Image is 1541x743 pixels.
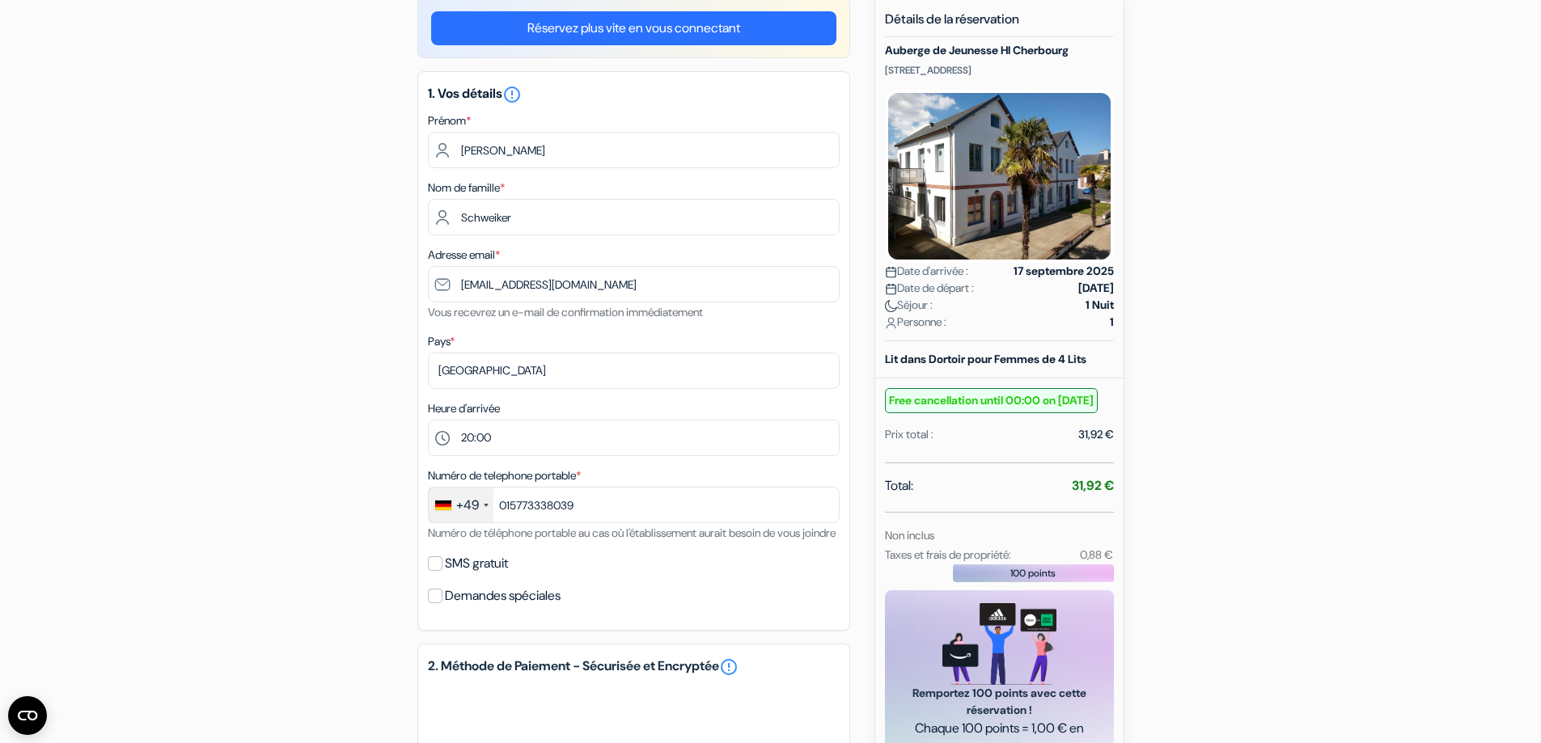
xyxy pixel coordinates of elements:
[904,685,1094,719] span: Remportez 100 points avec cette réservation !
[456,496,479,515] div: +49
[885,266,897,278] img: calendar.svg
[1014,263,1114,280] strong: 17 septembre 2025
[445,585,561,607] label: Demandes spéciales
[428,526,836,540] small: Numéro de téléphone portable au cas où l'établissement aurait besoin de vous joindre
[428,179,505,196] label: Nom de famille
[428,467,581,484] label: Numéro de telephone portable
[429,488,493,522] div: Germany (Deutschland): +49
[885,11,1114,37] h5: Détails de la réservation
[1078,280,1114,297] strong: [DATE]
[885,280,974,297] span: Date de départ :
[885,263,968,280] span: Date d'arrivée :
[1072,477,1114,494] strong: 31,92 €
[885,352,1086,366] b: Lit dans Dortoir pour Femmes de 4 Lits
[428,199,840,235] input: Entrer le nom de famille
[885,314,946,331] span: Personne :
[428,657,840,677] h5: 2. Méthode de Paiement - Sécurisée et Encryptée
[719,657,739,677] a: error_outline
[885,528,934,542] small: Non inclus
[885,300,897,312] img: moon.svg
[885,44,1114,57] h5: Auberge de Jeunesse HI Cherbourg
[1080,547,1113,562] small: 0,88 €
[428,247,500,264] label: Adresse email
[885,426,933,443] div: Prix total :
[428,333,455,350] label: Pays
[8,696,47,735] button: CMP-Widget öffnen
[885,283,897,295] img: calendar.svg
[885,297,933,314] span: Séjour :
[502,85,522,104] i: error_outline
[431,11,836,45] a: Réservez plus vite en vous connectant
[885,317,897,329] img: user_icon.svg
[428,487,840,523] input: 1512 3456789
[942,603,1056,685] img: gift_card_hero_new.png
[885,476,913,496] span: Total:
[428,266,840,302] input: Entrer adresse e-mail
[428,85,840,104] h5: 1. Vos détails
[885,388,1098,413] small: Free cancellation until 00:00 on [DATE]
[1086,297,1114,314] strong: 1 Nuit
[1110,314,1114,331] strong: 1
[885,547,1011,562] small: Taxes et frais de propriété:
[1010,566,1056,580] span: 100 points
[428,305,703,319] small: Vous recevrez un e-mail de confirmation immédiatement
[885,64,1114,77] p: [STREET_ADDRESS]
[428,112,471,129] label: Prénom
[1078,426,1114,443] div: 31,92 €
[502,85,522,102] a: error_outline
[445,552,508,575] label: SMS gratuit
[428,132,840,168] input: Entrez votre prénom
[428,400,500,417] label: Heure d'arrivée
